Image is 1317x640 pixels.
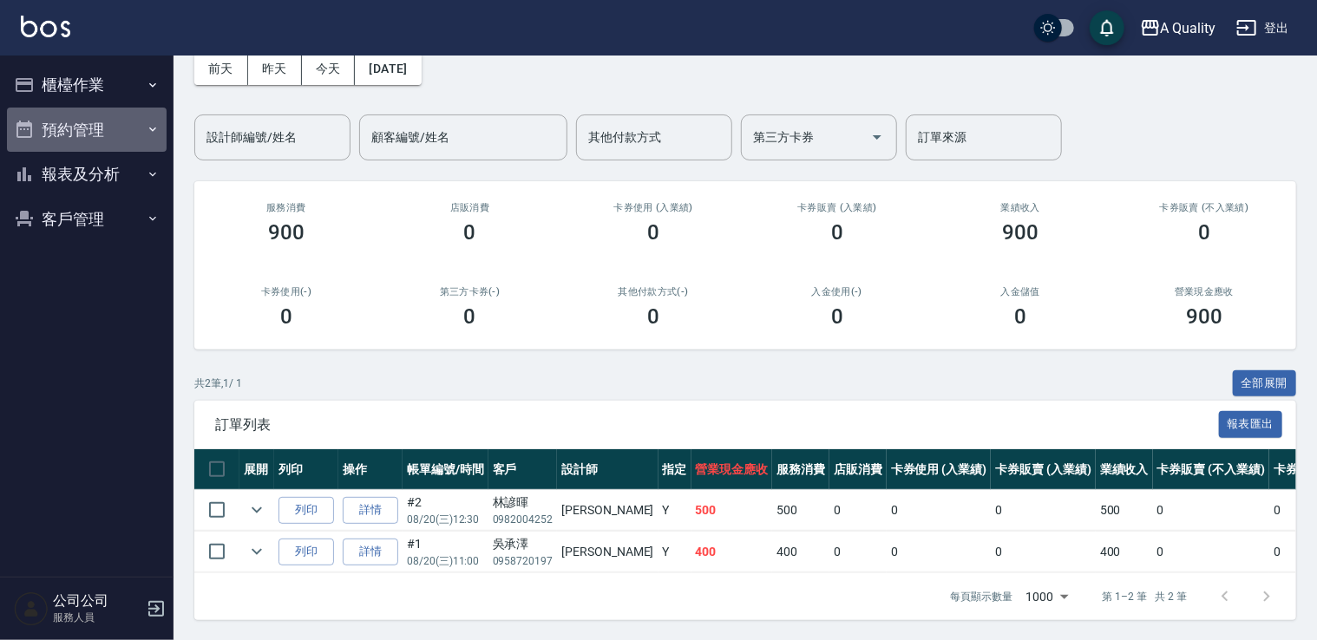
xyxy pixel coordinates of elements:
h2: 卡券販賣 (入業績) [766,202,908,213]
h2: 業績收入 [950,202,1092,213]
button: 預約管理 [7,108,167,153]
button: 櫃檯作業 [7,62,167,108]
h3: 0 [1014,304,1026,329]
th: 展開 [239,449,274,490]
button: 登出 [1229,12,1296,44]
h3: 900 [1186,304,1222,329]
td: 0 [887,490,992,531]
td: 0 [1153,490,1269,531]
th: 卡券販賣 (入業績) [991,449,1096,490]
div: 林諺暉 [493,493,554,512]
th: 設計師 [557,449,658,490]
h3: 0 [647,220,659,245]
button: save [1090,10,1124,45]
td: Y [658,490,691,531]
h3: 900 [268,220,305,245]
th: 卡券使用 (入業績) [887,449,992,490]
td: #1 [403,532,488,572]
th: 業績收入 [1096,449,1153,490]
td: 500 [772,490,829,531]
p: 每頁顯示數量 [950,589,1012,604]
button: [DATE] [355,53,421,85]
td: #2 [403,490,488,531]
h2: 卡券販賣 (不入業績) [1133,202,1275,213]
td: 0 [991,490,1096,531]
div: 吳承澤 [493,535,554,553]
button: 今天 [302,53,356,85]
h3: 0 [280,304,292,329]
h3: 0 [831,304,843,329]
td: 0 [829,490,887,531]
div: A Quality [1161,17,1216,39]
p: 08/20 (三) 12:30 [407,512,484,527]
button: 客戶管理 [7,197,167,242]
a: 報表匯出 [1219,415,1283,432]
a: 詳情 [343,497,398,524]
button: 列印 [278,497,334,524]
td: 400 [1096,532,1153,572]
button: expand row [244,539,270,565]
td: 0 [1153,532,1269,572]
p: 共 2 筆, 1 / 1 [194,376,242,391]
h3: 0 [464,220,476,245]
img: Person [14,591,49,626]
button: 報表匯出 [1219,411,1283,438]
th: 帳單編號/時間 [403,449,488,490]
h2: 第三方卡券(-) [399,286,541,297]
p: 0958720197 [493,553,554,569]
h3: 0 [1198,220,1210,245]
a: 詳情 [343,539,398,565]
div: 1000 [1019,573,1075,620]
h2: 營業現金應收 [1133,286,1275,297]
th: 卡券販賣 (不入業績) [1153,449,1269,490]
th: 操作 [338,449,403,490]
button: expand row [244,497,270,523]
td: [PERSON_NAME] [557,490,658,531]
h3: 0 [831,220,843,245]
button: A Quality [1133,10,1223,46]
h2: 卡券使用 (入業績) [582,202,724,213]
td: 0 [887,532,992,572]
td: [PERSON_NAME] [557,532,658,572]
h2: 入金儲值 [950,286,1092,297]
td: 400 [772,532,829,572]
td: 0 [991,532,1096,572]
h5: 公司公司 [53,592,141,610]
th: 客戶 [488,449,558,490]
button: Open [863,123,891,151]
h3: 0 [464,304,476,329]
button: 列印 [278,539,334,565]
h3: 900 [1003,220,1039,245]
button: 前天 [194,53,248,85]
th: 指定 [658,449,691,490]
h2: 其他付款方式(-) [582,286,724,297]
h2: 卡券使用(-) [215,286,357,297]
td: Y [658,532,691,572]
p: 服務人員 [53,610,141,625]
th: 列印 [274,449,338,490]
td: 0 [829,532,887,572]
button: 昨天 [248,53,302,85]
td: 400 [691,532,773,572]
button: 報表及分析 [7,152,167,197]
span: 訂單列表 [215,416,1219,434]
td: 500 [1096,490,1153,531]
h2: 店販消費 [399,202,541,213]
button: 全部展開 [1233,370,1297,397]
p: 0982004252 [493,512,554,527]
h3: 0 [647,304,659,329]
td: 500 [691,490,773,531]
th: 服務消費 [772,449,829,490]
img: Logo [21,16,70,37]
p: 08/20 (三) 11:00 [407,553,484,569]
h3: 服務消費 [215,202,357,213]
p: 第 1–2 筆 共 2 筆 [1103,589,1187,604]
h2: 入金使用(-) [766,286,908,297]
th: 店販消費 [829,449,887,490]
th: 營業現金應收 [691,449,773,490]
